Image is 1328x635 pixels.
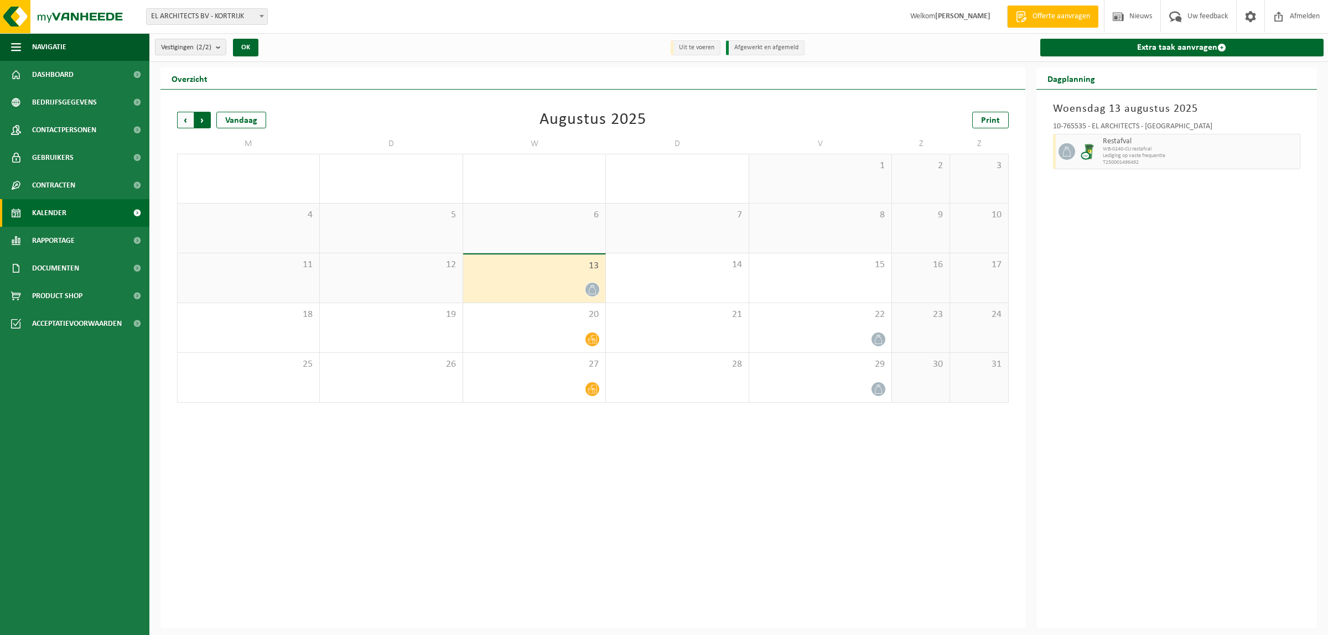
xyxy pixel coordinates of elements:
span: 19 [325,309,456,321]
span: Print [981,116,1000,125]
span: 12 [325,259,456,271]
span: WB-0240-CU restafval [1103,146,1298,153]
span: 14 [611,259,743,271]
div: Vandaag [216,112,266,128]
span: Documenten [32,254,79,282]
td: Z [950,134,1008,154]
td: D [320,134,463,154]
span: 7 [611,209,743,221]
span: 11 [183,259,314,271]
span: 13 [469,260,600,272]
span: Gebruikers [32,144,74,171]
img: WB-0240-CU [1081,143,1097,160]
span: 21 [611,309,743,321]
span: Lediging op vaste frequentie [1103,153,1298,159]
h2: Dagplanning [1036,67,1106,89]
h3: Woensdag 13 augustus 2025 [1053,101,1301,117]
span: 6 [469,209,600,221]
span: 1 [755,160,886,172]
a: Offerte aanvragen [1007,6,1098,28]
td: Z [892,134,950,154]
span: 23 [898,309,944,321]
button: Vestigingen(2/2) [155,39,226,55]
a: Extra taak aanvragen [1040,39,1324,56]
span: 18 [183,309,314,321]
strong: [PERSON_NAME] [935,12,990,20]
span: 4 [183,209,314,221]
button: OK [233,39,258,56]
span: Kalender [32,199,66,227]
span: 29 [755,358,886,371]
span: 27 [469,358,600,371]
span: Navigatie [32,33,66,61]
span: 17 [956,259,1002,271]
span: 16 [898,259,944,271]
span: Acceptatievoorwaarden [32,310,122,337]
span: 26 [325,358,456,371]
span: Vorige [177,112,194,128]
span: 5 [325,209,456,221]
span: 20 [469,309,600,321]
span: 31 [956,358,1002,371]
td: V [749,134,892,154]
span: EL ARCHITECTS BV - KORTRIJK [147,9,267,24]
li: Uit te voeren [671,40,720,55]
span: Volgende [194,112,211,128]
span: Dashboard [32,61,74,89]
td: W [463,134,606,154]
span: Contracten [32,171,75,199]
td: D [606,134,749,154]
span: 3 [956,160,1002,172]
div: Augustus 2025 [539,112,646,128]
span: 22 [755,309,886,321]
span: Vestigingen [161,39,211,56]
h2: Overzicht [160,67,219,89]
span: 30 [898,358,944,371]
span: 28 [611,358,743,371]
count: (2/2) [196,44,211,51]
span: Product Shop [32,282,82,310]
span: T250001496492 [1103,159,1298,166]
span: 10 [956,209,1002,221]
span: 24 [956,309,1002,321]
span: 9 [898,209,944,221]
span: 15 [755,259,886,271]
span: 25 [183,358,314,371]
td: M [177,134,320,154]
span: 8 [755,209,886,221]
span: Offerte aanvragen [1030,11,1093,22]
span: Rapportage [32,227,75,254]
span: Contactpersonen [32,116,96,144]
span: Restafval [1103,137,1298,146]
li: Afgewerkt en afgemeld [726,40,805,55]
span: 2 [898,160,944,172]
span: EL ARCHITECTS BV - KORTRIJK [146,8,268,25]
span: Bedrijfsgegevens [32,89,97,116]
div: 10-765535 - EL ARCHITECTS - [GEOGRAPHIC_DATA] [1053,123,1301,134]
a: Print [972,112,1009,128]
